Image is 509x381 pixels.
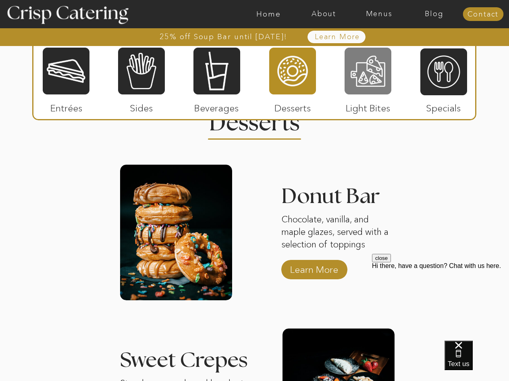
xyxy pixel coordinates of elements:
h3: Donut Bar [281,186,428,214]
h3: Sweet Crepes [120,350,268,371]
a: Menus [351,10,407,18]
iframe: podium webchat widget prompt [372,254,509,351]
a: Blog [407,10,462,18]
a: About [296,10,351,18]
h2: Desserts [202,112,307,128]
a: Home [241,10,296,18]
a: Learn More [296,33,379,41]
a: 25% off Soup Bar until [DATE]! [131,33,316,41]
p: Light Bites [341,94,395,118]
p: Beverages [190,94,243,118]
p: Sides [114,94,168,118]
a: Contact [463,10,503,19]
iframe: podium webchat widget bubble [445,341,509,381]
p: Entrées [39,94,93,118]
a: Learn More [287,256,341,279]
p: Desserts [266,94,320,118]
p: Chocolate, vanilla, and maple glazes, served with a selection of toppings [281,214,393,252]
p: Specials [417,94,470,118]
